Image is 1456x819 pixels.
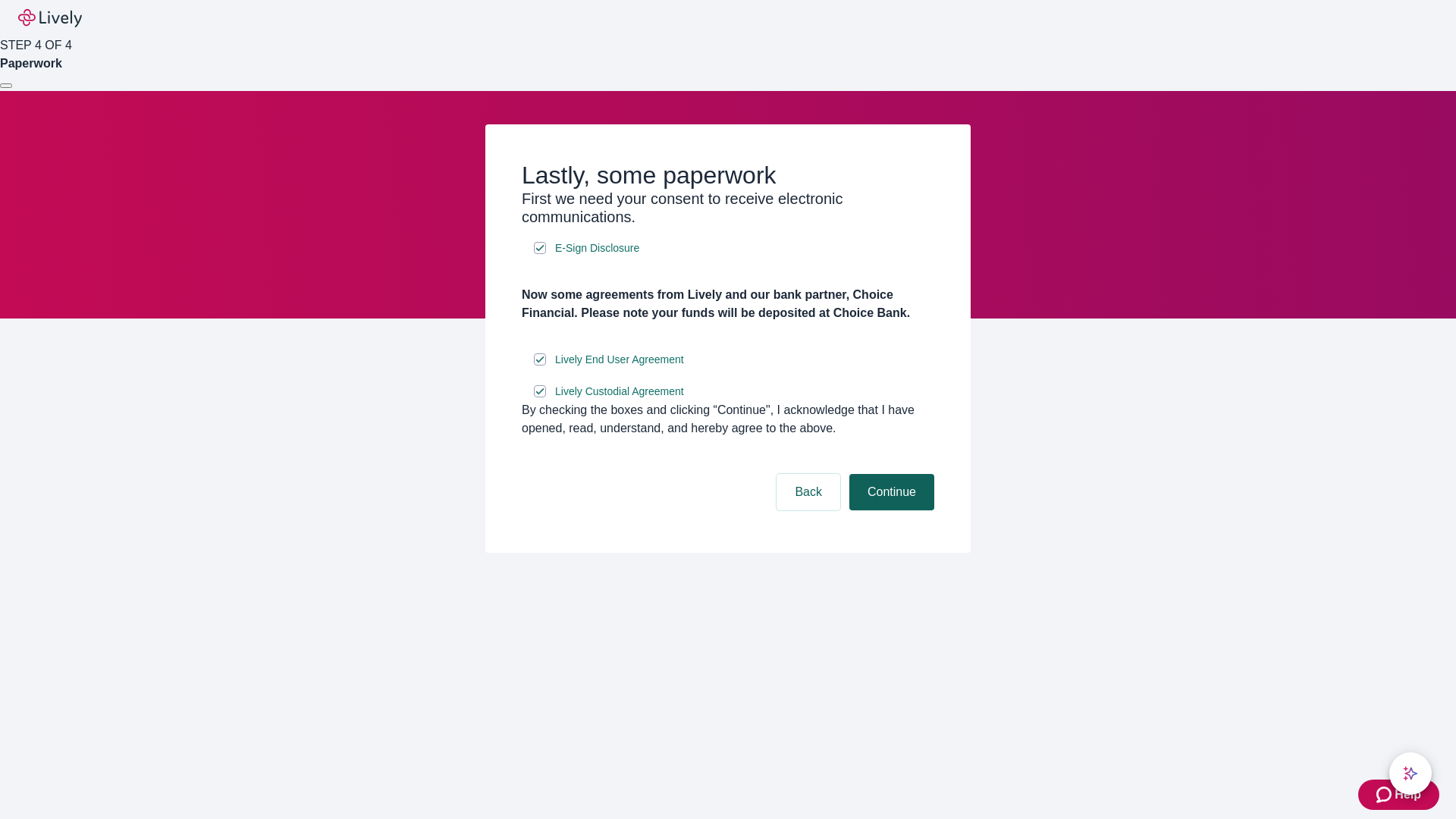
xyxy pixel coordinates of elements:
[1403,766,1418,781] svg: Lively AI Assistant
[1358,780,1439,810] button: Zendesk support iconHelp
[555,352,684,368] span: Lively End User Agreement
[777,474,840,510] button: Back
[1376,786,1395,804] svg: Zendesk support icon
[552,350,687,369] a: e-sign disclosure document
[552,239,642,258] a: e-sign disclosure document
[522,190,934,226] h3: First we need your consent to receive electronic communications.
[522,161,934,190] h2: Lastly, some paperwork
[522,286,934,322] h4: Now some agreements from Lively and our bank partner, Choice Financial. Please note your funds wi...
[18,9,82,27] img: Lively
[552,382,687,401] a: e-sign disclosure document
[555,384,684,400] span: Lively Custodial Agreement
[1389,752,1432,795] button: chat
[849,474,934,510] button: Continue
[1395,786,1421,804] span: Help
[522,401,934,438] div: By checking the boxes and clicking “Continue", I acknowledge that I have opened, read, understand...
[555,240,639,256] span: E-Sign Disclosure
